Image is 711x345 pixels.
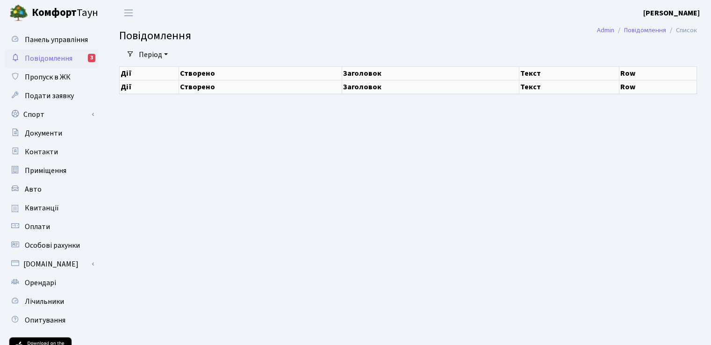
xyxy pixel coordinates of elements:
[25,240,80,251] span: Особові рахунки
[5,199,98,217] a: Квитанції
[5,292,98,311] a: Лічильники
[5,49,98,68] a: Повідомлення3
[25,315,65,325] span: Опитування
[25,91,74,101] span: Подати заявку
[25,128,62,138] span: Документи
[5,105,98,124] a: Спорт
[9,4,28,22] img: logo.png
[5,255,98,273] a: [DOMAIN_NAME]
[179,80,342,93] th: Створено
[120,80,179,93] th: Дії
[25,278,56,288] span: Орендарі
[666,25,697,36] li: Список
[5,217,98,236] a: Оплати
[179,66,342,80] th: Створено
[25,53,72,64] span: Повідомлення
[5,311,98,330] a: Опитування
[25,35,88,45] span: Панель управління
[5,236,98,255] a: Особові рахунки
[519,80,619,93] th: Текст
[135,47,172,63] a: Період
[5,68,98,86] a: Пропуск в ЖК
[25,147,58,157] span: Контакти
[25,222,50,232] span: Оплати
[619,80,697,93] th: Row
[597,25,614,35] a: Admin
[25,165,66,176] span: Приміщення
[5,273,98,292] a: Орендарі
[120,66,179,80] th: Дії
[32,5,77,20] b: Комфорт
[619,66,697,80] th: Row
[117,5,140,21] button: Переключити навігацію
[624,25,666,35] a: Повідомлення
[643,7,700,19] a: [PERSON_NAME]
[583,21,711,40] nav: breadcrumb
[119,28,191,44] span: Повідомлення
[25,72,71,82] span: Пропуск в ЖК
[519,66,619,80] th: Текст
[5,86,98,105] a: Подати заявку
[32,5,98,21] span: Таун
[342,80,519,93] th: Заголовок
[5,30,98,49] a: Панель управління
[5,124,98,143] a: Документи
[342,66,519,80] th: Заголовок
[5,180,98,199] a: Авто
[25,203,59,213] span: Квитанції
[25,184,42,194] span: Авто
[25,296,64,307] span: Лічильники
[5,143,98,161] a: Контакти
[643,8,700,18] b: [PERSON_NAME]
[5,161,98,180] a: Приміщення
[88,54,95,62] div: 3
